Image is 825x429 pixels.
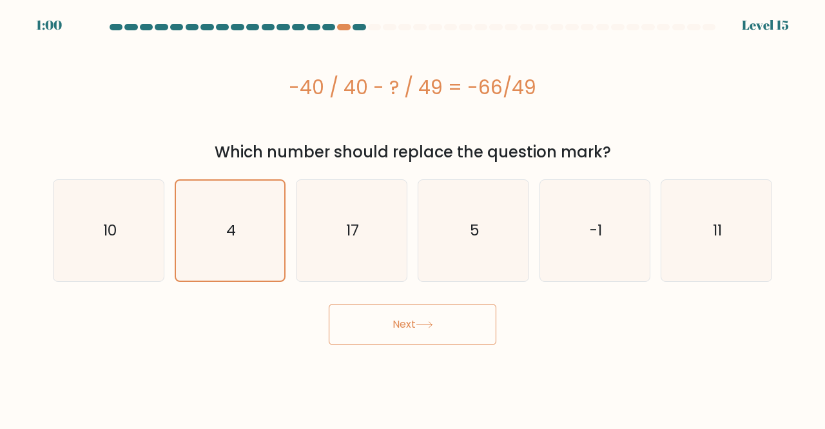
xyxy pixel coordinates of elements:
div: Level 15 [742,15,789,35]
text: 4 [226,220,236,241]
button: Next [329,304,496,345]
div: Which number should replace the question mark? [61,141,764,164]
text: -1 [590,220,602,241]
div: -40 / 40 - ? / 49 = -66/49 [53,73,772,102]
text: 10 [102,220,116,241]
div: 1:00 [36,15,62,35]
text: 5 [469,220,479,241]
text: 11 [713,220,722,241]
text: 17 [346,220,359,241]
